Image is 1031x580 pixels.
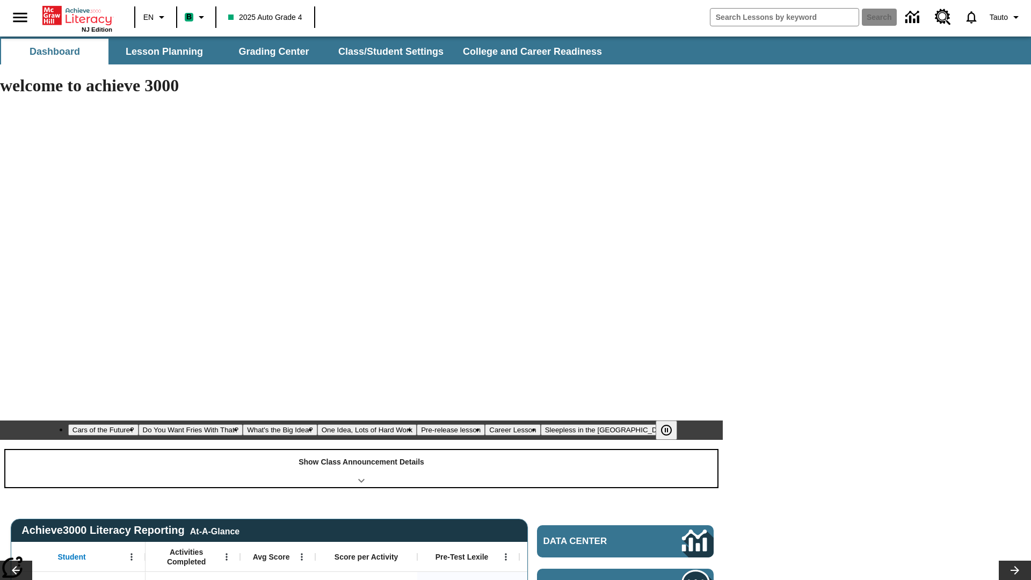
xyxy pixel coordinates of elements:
a: Notifications [957,3,985,31]
button: Slide 5 Pre-release lesson [417,424,485,436]
button: Open Menu [294,549,310,565]
button: Language: EN, Select a language [139,8,173,27]
button: Lesson Planning [111,39,218,64]
input: search field [710,9,859,26]
button: Open side menu [4,2,36,33]
button: Dashboard [1,39,108,64]
button: Pause [656,421,677,440]
button: Slide 1 Cars of the Future? [68,424,139,436]
p: Show Class Announcement Details [299,456,424,468]
span: B [186,10,192,24]
span: Student [58,552,86,562]
div: Show Class Announcement Details [5,450,717,487]
div: Home [42,4,112,33]
a: Data Center [537,525,714,557]
span: Achieve3000 Literacy Reporting [21,524,239,536]
button: Open Menu [219,549,235,565]
button: Slide 4 One Idea, Lots of Hard Work [317,424,417,436]
button: Class/Student Settings [330,39,452,64]
button: Open Menu [124,549,140,565]
div: Pause [656,421,688,440]
button: Slide 2 Do You Want Fries With That? [139,424,243,436]
button: Lesson carousel, Next [999,561,1031,580]
span: NJ Edition [82,26,112,33]
button: Open Menu [498,549,514,565]
a: Data Center [899,3,928,32]
span: Activities Completed [151,547,222,567]
button: Boost Class color is mint green. Change class color [180,8,212,27]
span: Data Center [543,536,645,547]
button: Slide 6 Career Lesson [485,424,540,436]
span: EN [143,12,154,23]
span: Score per Activity [335,552,398,562]
button: Slide 3 What's the Big Idea? [243,424,317,436]
a: Resource Center, Will open in new tab [928,3,957,32]
span: Avg Score [253,552,290,562]
span: 2025 Auto Grade 4 [228,12,302,23]
button: Profile/Settings [985,8,1027,27]
button: College and Career Readiness [454,39,611,64]
a: Home [42,5,112,26]
span: Pre-Test Lexile [435,552,489,562]
div: At-A-Glance [190,525,239,536]
span: Tauto [990,12,1008,23]
button: Grading Center [220,39,328,64]
button: Slide 7 Sleepless in the Animal Kingdom [541,424,677,436]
